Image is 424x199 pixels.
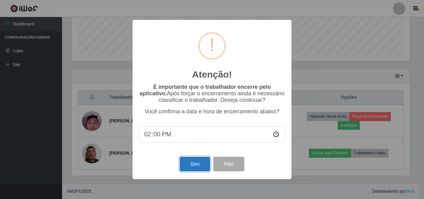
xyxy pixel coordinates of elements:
[139,84,285,103] p: Após forçar o encerramento ainda é necessário classificar o trabalhador. Deseja continuar?
[139,84,271,97] b: É importante que o trabalhador encerre pelo aplicativo.
[180,157,210,171] button: Sim
[192,69,232,80] h2: Atenção!
[139,108,285,115] p: Você confirma a data e hora de encerramento abaixo?
[213,157,244,171] button: Não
